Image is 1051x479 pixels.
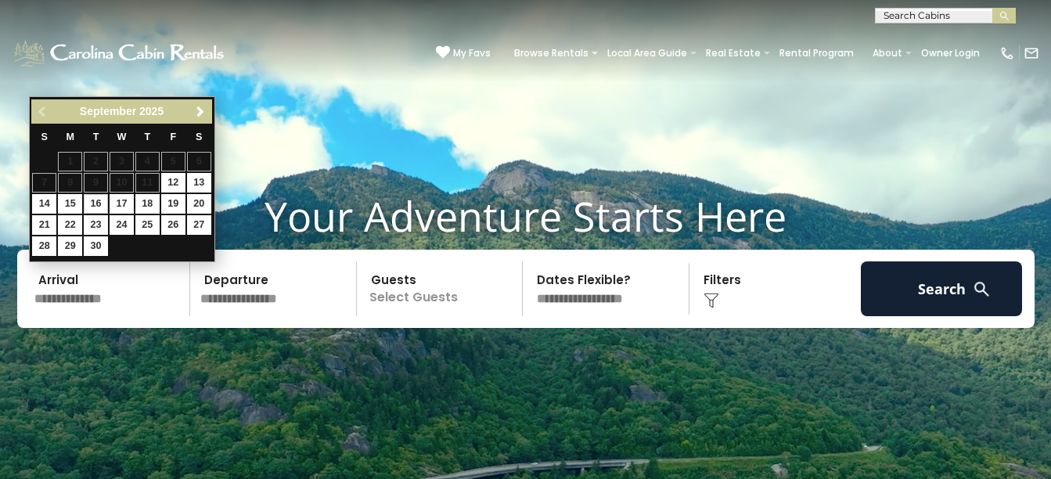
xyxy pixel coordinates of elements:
[436,45,491,61] a: My Favs
[453,46,491,60] span: My Favs
[93,131,99,142] span: Tuesday
[599,42,695,64] a: Local Area Guide
[58,215,82,235] a: 22
[135,194,160,214] a: 18
[12,38,229,69] img: White-1-1-2.png
[972,279,992,299] img: search-regular-white.png
[80,105,136,117] span: September
[110,194,134,214] a: 17
[84,194,108,214] a: 16
[999,45,1015,61] img: phone-regular-white.png
[187,173,211,193] a: 13
[117,131,127,142] span: Wednesday
[161,194,185,214] a: 19
[32,194,56,214] a: 14
[145,131,151,142] span: Thursday
[58,236,82,256] a: 29
[187,215,211,235] a: 27
[865,42,910,64] a: About
[135,215,160,235] a: 25
[772,42,862,64] a: Rental Program
[191,102,211,121] a: Next
[32,236,56,256] a: 28
[110,215,134,235] a: 24
[194,106,207,118] span: Next
[187,194,211,214] a: 20
[139,105,164,117] span: 2025
[58,194,82,214] a: 15
[1024,45,1039,61] img: mail-regular-white.png
[84,236,108,256] a: 30
[362,261,523,316] p: Select Guests
[170,131,176,142] span: Friday
[161,215,185,235] a: 26
[84,215,108,235] a: 23
[704,293,719,308] img: filter--v1.png
[913,42,988,64] a: Owner Login
[861,261,1023,316] button: Search
[41,131,48,142] span: Sunday
[698,42,768,64] a: Real Estate
[196,131,202,142] span: Saturday
[66,131,74,142] span: Monday
[506,42,596,64] a: Browse Rentals
[32,215,56,235] a: 21
[12,192,1039,240] h1: Your Adventure Starts Here
[161,173,185,193] a: 12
